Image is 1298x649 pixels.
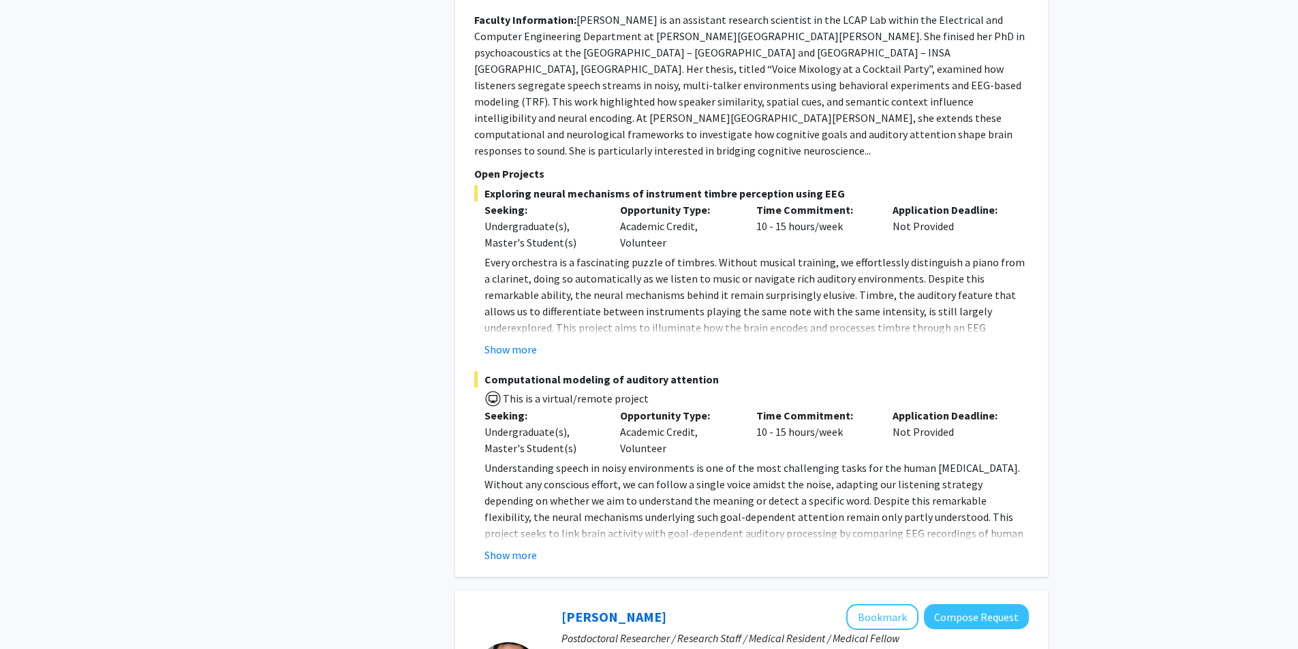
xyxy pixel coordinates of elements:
p: Time Commitment: [756,202,872,218]
span: Computational modeling of auditory attention [474,371,1029,387]
p: Application Deadline: [893,407,1008,424]
p: Open Projects [474,165,1029,182]
p: Opportunity Type: [620,407,736,424]
fg-read-more: [PERSON_NAME] is an assistant research scientist in the LCAP Lab within the Electrical and Comput... [474,13,1025,157]
button: Show more [484,547,537,563]
p: Time Commitment: [756,407,872,424]
div: Not Provided [882,407,1019,456]
button: Add Sixuan Li to Bookmarks [846,604,918,630]
span: This is a virtual/remote project [501,392,649,405]
button: Compose Request to Sixuan Li [924,604,1029,629]
span: Exploring neural mechanisms of instrument timbre perception using EEG [474,185,1029,202]
div: Undergraduate(s), Master's Student(s) [484,424,600,456]
p: Understanding speech in noisy environments is one of the most challenging tasks for the human [ME... [484,460,1029,607]
p: Every orchestra is a fascinating puzzle of timbres. Without musical training, we effortlessly dis... [484,254,1029,385]
div: Undergraduate(s), Master's Student(s) [484,218,600,251]
div: 10 - 15 hours/week [746,407,882,456]
button: Show more [484,341,537,358]
p: Application Deadline: [893,202,1008,218]
div: 10 - 15 hours/week [746,202,882,251]
p: Postdoctoral Researcher / Research Staff / Medical Resident / Medical Fellow [561,630,1029,646]
a: [PERSON_NAME] [561,608,666,625]
div: Academic Credit, Volunteer [610,202,746,251]
b: Faculty Information: [474,13,576,27]
iframe: Chat [10,588,58,639]
div: Academic Credit, Volunteer [610,407,746,456]
p: Opportunity Type: [620,202,736,218]
p: Seeking: [484,407,600,424]
p: Seeking: [484,202,600,218]
div: Not Provided [882,202,1019,251]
